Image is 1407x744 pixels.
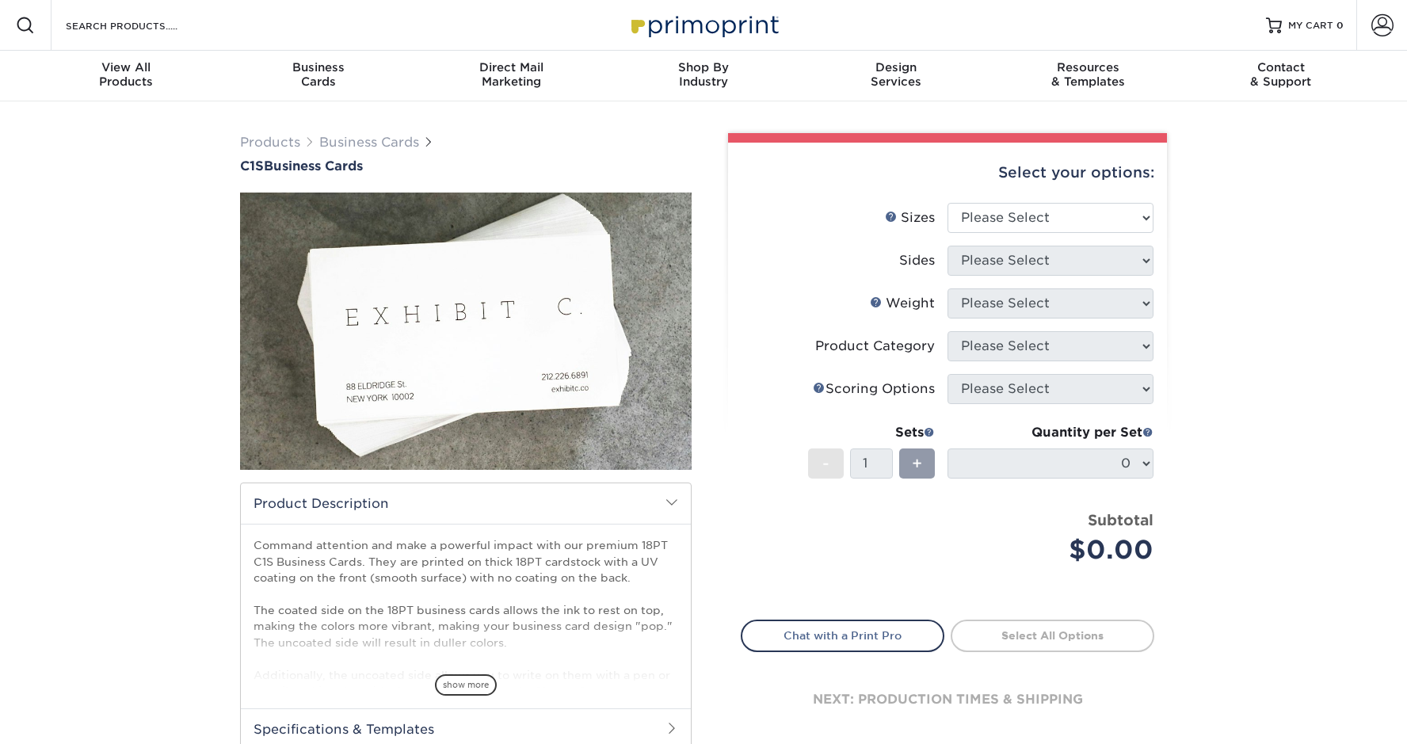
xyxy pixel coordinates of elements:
div: $0.00 [959,531,1153,569]
div: Select your options: [741,143,1154,203]
strong: Subtotal [1088,511,1153,528]
a: Resources& Templates [992,51,1184,101]
span: - [822,452,829,475]
a: Products [240,135,300,150]
a: Direct MailMarketing [415,51,608,101]
div: Sizes [885,208,935,227]
div: Weight [870,294,935,313]
a: Select All Options [951,620,1154,651]
a: Shop ByIndustry [608,51,800,101]
img: C1S 01 [240,105,692,557]
a: BusinessCards [223,51,415,101]
a: View AllProducts [30,51,223,101]
div: Sets [808,423,935,442]
div: Scoring Options [813,380,935,399]
a: DesignServices [799,51,992,101]
span: + [912,452,922,475]
span: MY CART [1288,19,1333,32]
div: & Support [1184,60,1377,89]
a: Business Cards [319,135,419,150]
h2: Product Description [241,483,691,524]
img: Primoprint [624,8,783,42]
div: Product Category [815,337,935,356]
div: Industry [608,60,800,89]
span: C1S [240,158,264,174]
a: Contact& Support [1184,51,1377,101]
span: Resources [992,60,1184,74]
div: Quantity per Set [948,423,1153,442]
div: Marketing [415,60,608,89]
input: SEARCH PRODUCTS..... [64,16,219,35]
h1: Business Cards [240,158,692,174]
span: Shop By [608,60,800,74]
a: Chat with a Print Pro [741,620,944,651]
div: Cards [223,60,415,89]
span: 0 [1336,20,1344,31]
span: show more [435,674,497,696]
div: Services [799,60,992,89]
span: View All [30,60,223,74]
a: C1SBusiness Cards [240,158,692,174]
span: Contact [1184,60,1377,74]
div: & Templates [992,60,1184,89]
div: Sides [899,251,935,270]
span: Design [799,60,992,74]
span: Business [223,60,415,74]
div: Products [30,60,223,89]
span: Direct Mail [415,60,608,74]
